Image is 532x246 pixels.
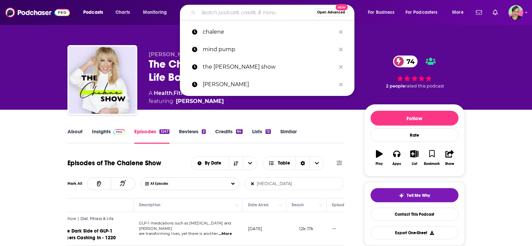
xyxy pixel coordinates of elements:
a: mind pump [180,41,354,58]
a: Health [154,90,173,96]
p: [DATE] [248,226,262,232]
button: Column Actions [277,201,285,209]
p: judy cho [203,76,336,93]
span: 12k-17k [299,226,313,231]
button: Bookmark [423,146,441,170]
div: Bookmark [424,162,440,166]
span: Charts [115,8,130,17]
div: Mark All [67,182,87,185]
div: Date Aired [248,201,269,209]
a: Similar [280,128,297,144]
span: For Podcasters [405,8,438,17]
button: Apps [388,146,405,170]
span: featuring [149,97,265,105]
h1: Episodes of The Chalene Show [67,159,161,167]
a: Show notifications dropdown [490,7,500,18]
span: 74 [400,56,418,67]
div: 74 2 peoplerated this podcast [364,51,465,93]
div: Rate [371,128,458,142]
span: Monitoring [143,8,167,17]
button: open menu [401,7,447,18]
div: Apps [392,162,401,166]
button: open menu [447,7,472,18]
span: Logged in as LizDVictoryBelt [509,5,523,20]
img: Podchaser Pro [113,129,125,135]
a: Show notifications dropdown [473,7,485,18]
a: About [67,128,83,144]
a: The Chalene Show | Diet, Fitness & Life Balance [41,216,122,228]
a: Episodes1247 [134,128,169,144]
a: Credits64 [215,128,242,144]
div: 1247 [159,129,169,134]
span: Table [278,161,290,166]
a: Chalene Johnson [176,97,224,105]
div: 2 [202,129,206,134]
span: Open Advanced [317,11,345,14]
p: mind pump [203,41,336,58]
img: The Chalene Show | Diet, Fitness & Life Balance [69,46,136,114]
button: Share [441,146,458,170]
span: New [336,4,348,10]
a: the [PERSON_NAME] show [180,58,354,76]
a: [PERSON_NAME] [180,76,354,93]
button: Column Actions [233,201,241,209]
button: List [405,146,423,170]
input: Search podcasts, credits, & more... [198,7,314,18]
span: , [173,90,174,96]
button: open menu [79,7,112,18]
div: Search podcasts, credits, & more... [186,5,361,20]
button: Choose List Listened [141,177,239,190]
button: open menu [243,157,257,170]
button: open menu [138,7,176,18]
div: Sort Direction [295,157,309,170]
button: open menu [363,7,403,18]
span: 2 people [386,83,405,89]
div: Episode Guests [332,201,361,209]
span: [PERSON_NAME] [149,51,197,58]
button: Choose View [263,156,324,170]
span: are transforming lives, yet there is another [139,231,218,236]
a: InsightsPodchaser Pro [92,128,125,144]
span: The Chalene Show | Diet, Fitness & Life Balance [41,216,114,227]
button: Follow [371,111,458,126]
div: Reach [292,201,304,209]
a: Contact This Podcast [371,208,458,221]
span: and [193,90,204,96]
img: User Profile [509,5,523,20]
div: 12 [265,129,271,134]
a: Reviews2 [179,128,206,144]
span: rated this podcast [405,83,444,89]
button: open menu [191,161,229,166]
button: Play [371,146,388,170]
a: chalene [180,23,354,41]
span: GLP-1 medications such as [MEDICAL_DATA] and [PERSON_NAME] [139,221,231,231]
a: Fitness [174,90,193,96]
button: Open AdvancedNew [314,8,348,16]
span: ...More [219,231,232,237]
div: List [412,162,417,166]
span: More [452,8,464,17]
span: Podcasts [83,8,103,17]
div: Play [376,162,383,166]
a: Mental Health [204,90,243,96]
a: Exposed: The Dark Side of GLP-1 and Influencers Cashing In - 1220 [41,228,122,241]
button: Export One-Sheet [371,226,458,239]
button: Show profile menu [509,5,523,20]
div: A podcast [149,89,265,105]
a: Charts [111,7,134,18]
a: Lists12 [252,128,271,144]
span: By Date [205,161,224,166]
h2: Choose List sort [191,156,257,170]
button: Column Actions [317,201,325,209]
button: Sort Direction [229,157,243,170]
p: chalene [203,23,336,41]
img: Podchaser - Follow, Share and Rate Podcasts [5,6,70,19]
p: the shawn ryan show [203,58,336,76]
div: Description [139,201,160,209]
div: Share [445,162,454,166]
div: 64 [236,129,242,134]
button: tell me why sparkleTell Me Why [371,188,458,202]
